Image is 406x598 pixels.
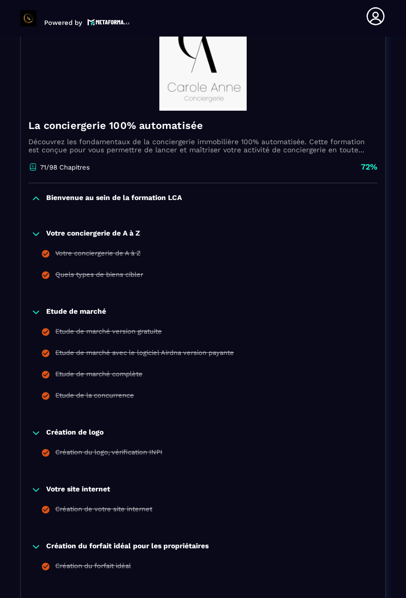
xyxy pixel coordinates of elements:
[28,138,378,154] p: Découvrez les fondamentaux de la conciergerie immobilière 100% automatisée. Cette formation est c...
[46,542,209,552] p: Création du forfait idéal pour les propriétaires
[28,118,378,132] h4: La conciergerie 100% automatisée
[46,229,140,239] p: Votre conciergerie de A à Z
[55,391,134,403] div: Etude de la concurrence
[55,349,234,360] div: Etude de marché avec le logiciel Airdna version payante
[55,448,162,459] div: Création du logo, vérification INPI
[46,193,182,204] p: Bienvenue au sein de la formation LCA
[55,249,141,260] div: Votre conciergerie de A à Z
[44,19,82,26] p: Powered by
[361,161,378,173] p: 72%
[28,9,378,111] img: banner
[46,485,110,495] p: Votre site internet
[55,505,152,516] div: Création de votre site internet
[55,370,143,381] div: Etude de marché complète
[55,271,143,282] div: Quels types de biens cibler
[46,428,104,438] p: Création de logo
[40,163,90,171] p: 71/98 Chapitres
[87,18,130,26] img: logo
[20,10,37,26] img: logo-branding
[55,562,131,573] div: Création du forfait idéal
[46,307,106,317] p: Etude de marché
[55,327,162,339] div: Etude de marché version gratuite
